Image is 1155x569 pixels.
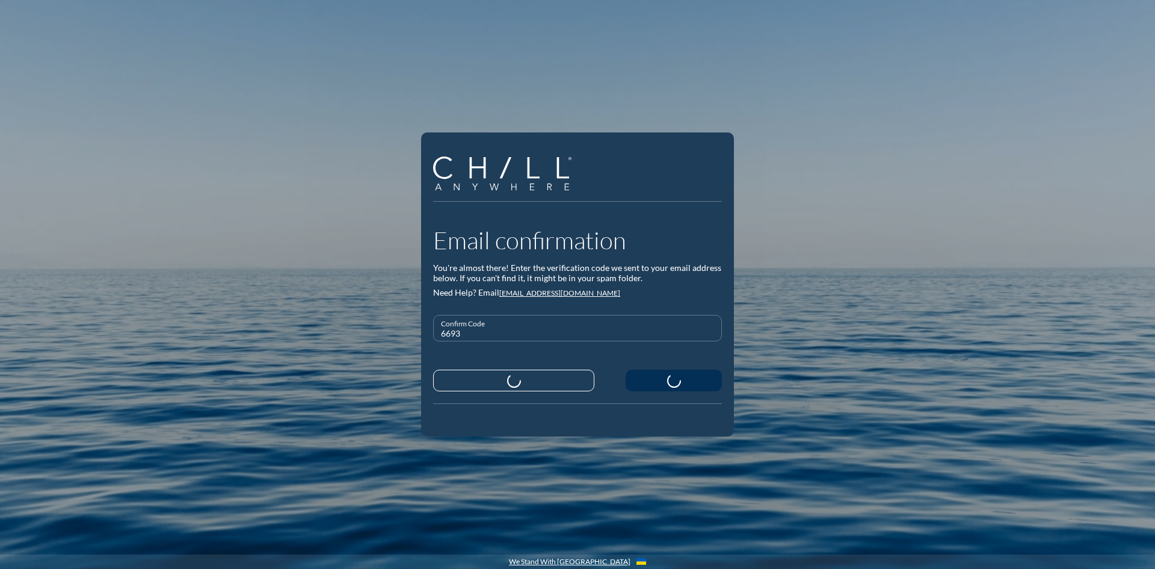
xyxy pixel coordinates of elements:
h1: Email confirmation [433,226,722,255]
input: Confirm Code [441,326,714,341]
img: Company Logo [433,157,571,191]
div: You're almost there! Enter the verification code we sent to your email address below. If you can'... [433,263,722,284]
span: Need Help? Email [433,287,499,297]
a: Company Logo [433,157,581,193]
a: [EMAIL_ADDRESS][DOMAIN_NAME] [499,288,620,297]
a: We Stand With [GEOGRAPHIC_DATA] [509,558,630,566]
img: Flag_of_Ukraine.1aeecd60.svg [636,558,646,565]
